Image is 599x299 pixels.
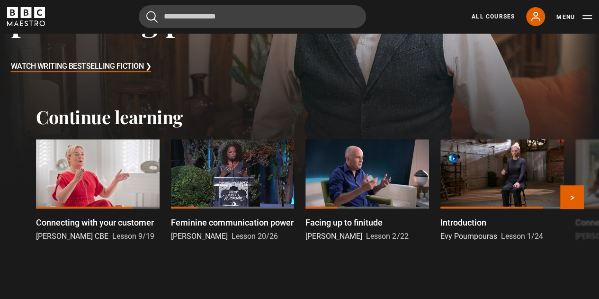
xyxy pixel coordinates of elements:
[366,232,408,241] span: Lesson 2/22
[440,216,486,229] p: Introduction
[501,232,543,241] span: Lesson 1/24
[305,232,362,241] span: [PERSON_NAME]
[139,5,366,28] input: Search
[556,12,592,22] button: Toggle navigation
[11,60,152,74] h3: Watch Writing Bestselling Fiction ❯
[171,232,228,241] span: [PERSON_NAME]
[112,232,154,241] span: Lesson 9/19
[171,216,294,229] p: Feminine communication power
[472,12,515,21] a: All Courses
[440,232,497,241] span: Evy Poumpouras
[7,7,45,26] svg: BBC Maestro
[440,139,564,243] a: Introduction Evy Poumpouras Lesson 1/24
[146,11,158,23] button: Submit the search query
[305,216,383,229] p: Facing up to finitude
[232,232,278,241] span: Lesson 20/26
[171,139,295,243] a: Feminine communication power [PERSON_NAME] Lesson 20/26
[36,106,563,128] h2: Continue learning
[36,216,154,229] p: Connecting with your customer
[305,139,429,243] a: Facing up to finitude [PERSON_NAME] Lesson 2/22
[36,139,160,243] a: Connecting with your customer [PERSON_NAME] CBE Lesson 9/19
[36,232,108,241] span: [PERSON_NAME] CBE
